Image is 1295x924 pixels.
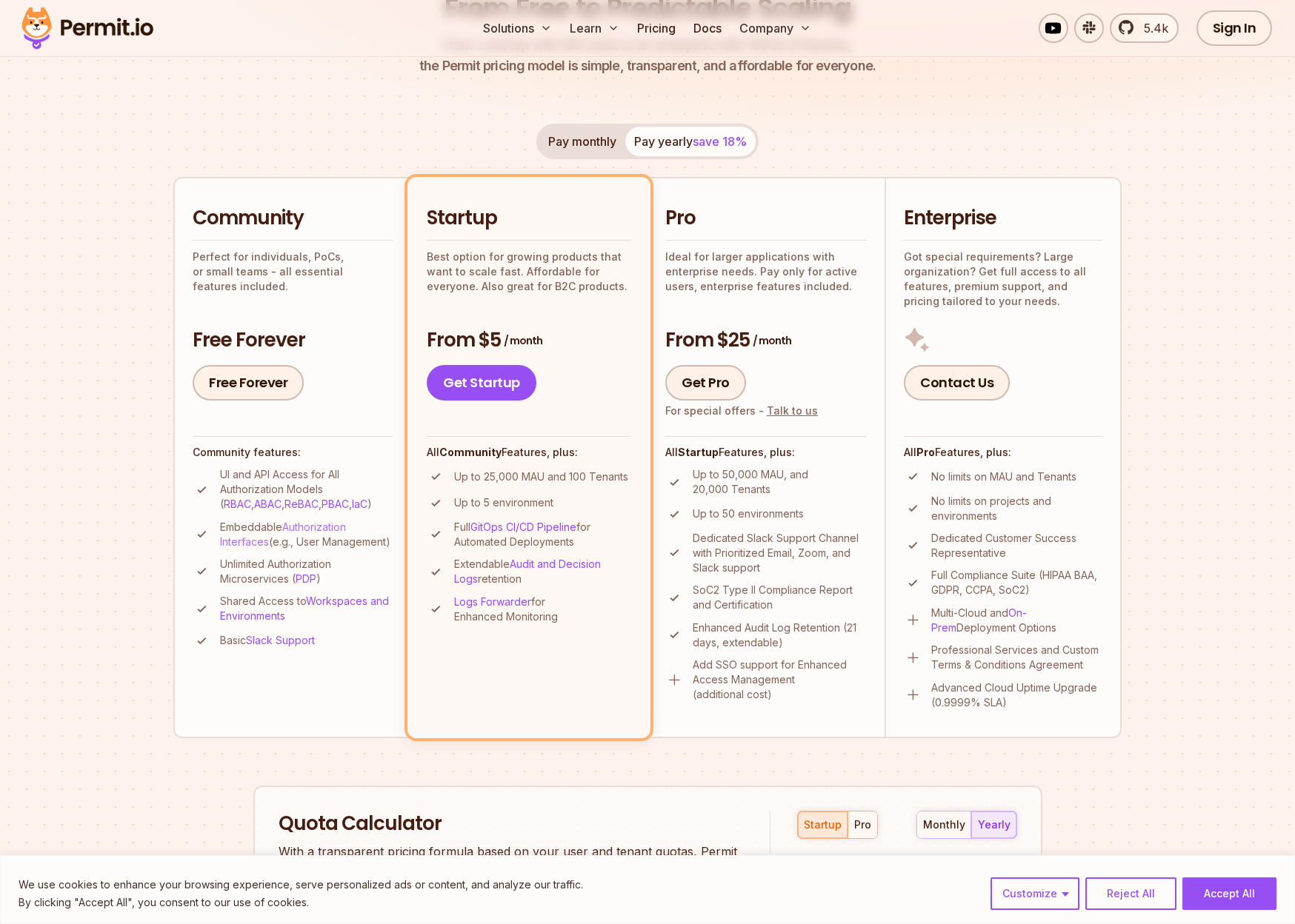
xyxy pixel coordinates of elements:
[279,811,744,837] h2: Quota Calculator
[427,205,631,232] h2: Startup
[693,506,804,521] p: Up to 50 environments
[193,250,393,294] p: Perfect for individuals, PoCs, or small teams - all essential features included.
[688,13,728,43] a: Docs
[220,520,346,548] a: Authorization Interfaces
[991,877,1079,910] button: Customize
[931,680,1102,710] p: Advanced Cloud Uptime Upgrade (0.9999% SLA)
[454,595,631,624] p: for Enhanced Monitoring
[631,13,682,43] a: Pricing
[693,620,867,650] p: Enhanced Audit Log Retention (21 days, extendable)
[352,498,367,510] a: IaC
[931,606,1102,635] p: Multi-Cloud and Deployment Options
[454,520,631,549] p: Full for Automated Deployments
[931,606,1027,634] a: On-Prem
[193,327,393,354] h3: Free Forever
[767,404,818,417] a: Talk to us
[693,583,867,612] p: SoC2 Type II Compliance Report and Certification
[284,498,319,510] a: ReBAC
[477,13,558,43] button: Solutions
[279,843,744,878] p: With a transparent pricing formula based on your user and tenant quotas, Permit grows together wi...
[931,568,1102,597] p: Full Compliance Suite (HIPAA BAA, GDPR, CCPA, SoC2)
[854,817,871,832] div: pro
[15,3,160,53] img: Permit logo
[916,446,935,458] strong: Pro
[665,404,818,418] div: For special offers -
[753,333,791,348] span: / month
[931,494,1102,523] p: No limits on projects and environments
[693,531,867,575] p: Dedicated Slack Support Channel with Prioritized Email, Zoom, and Slack support
[19,876,583,894] p: We use cookies to enhance your browsing experience, serve personalized ads or content, and analyz...
[296,572,316,585] a: PDP
[246,634,315,646] a: Slack Support
[220,467,393,512] p: UI and API Access for All Authorization Models ( , , , , )
[1196,10,1273,46] a: Sign In
[224,498,251,510] a: RBAC
[733,13,817,43] button: Company
[439,446,502,458] strong: Community
[1085,877,1176,910] button: Reject All
[220,520,393,549] p: Embeddable (e.g., User Management)
[220,594,393,623] p: Shared Access to
[254,498,282,510] a: ABAC
[931,469,1076,484] p: No limits on MAU and Tenants
[193,445,393,460] h4: Community features:
[678,446,719,458] strong: Startup
[665,445,867,460] h4: All Features, plus:
[19,894,583,911] p: By clicking "Accept All", you consent to our use of cookies.
[931,643,1102,672] p: Professional Services and Custom Terms & Conditions Agreement
[1135,19,1168,37] span: 5.4k
[322,498,349,510] a: PBAC
[504,333,542,348] span: / month
[564,13,625,43] button: Learn
[1182,877,1276,910] button: Accept All
[427,327,631,354] h3: From $5
[454,595,531,608] a: Logs Forwarder
[470,520,576,533] a: GitOps CI/CD Pipeline
[454,495,553,510] p: Up to 5 environment
[665,365,746,401] a: Get Pro
[427,445,631,460] h4: All Features, plus:
[220,557,393,586] p: Unlimited Authorization Microservices ( )
[539,127,625,156] button: Pay monthly
[904,365,1010,401] a: Contact Us
[923,817,965,832] div: monthly
[427,250,631,294] p: Best option for growing products that want to scale fast. Affordable for everyone. Also great for...
[1110,13,1179,43] a: 5.4k
[904,445,1102,460] h4: All Features, plus:
[665,250,867,294] p: Ideal for larger applications with enterprise needs. Pay only for active users, enterprise featur...
[454,557,631,586] p: Extendable retention
[427,365,536,401] a: Get Startup
[693,657,867,702] p: Add SSO support for Enhanced Access Management (additional cost)
[904,250,1102,309] p: Got special requirements? Large organization? Get full access to all features, premium support, a...
[665,327,867,354] h3: From $25
[693,467,867,497] p: Up to 50,000 MAU, and 20,000 Tenants
[454,558,601,585] a: Audit and Decision Logs
[931,531,1102,560] p: Dedicated Customer Success Representative
[454,469,628,484] p: Up to 25,000 MAU and 100 Tenants
[193,205,393,232] h2: Community
[665,205,867,232] h2: Pro
[904,205,1102,232] h2: Enterprise
[193,365,304,401] a: Free Forever
[220,633,315,648] p: Basic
